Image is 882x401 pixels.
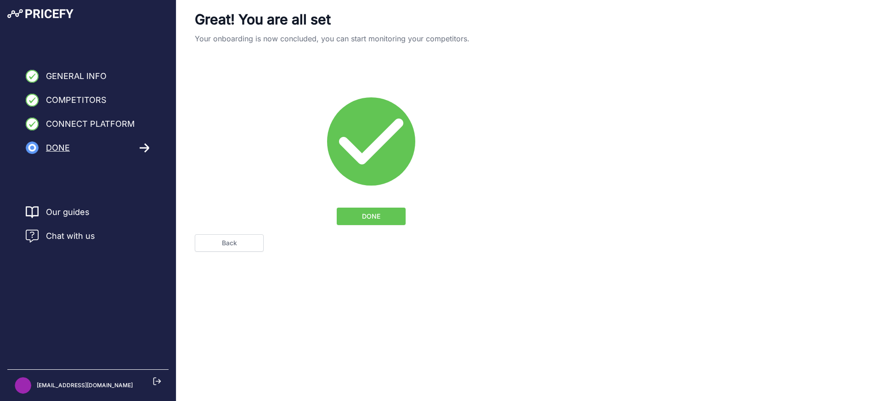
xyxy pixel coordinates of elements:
[46,230,95,243] span: Chat with us
[46,206,90,219] a: Our guides
[337,208,406,225] button: DONE
[46,94,107,107] span: Competitors
[195,11,548,28] p: Great! You are all set
[26,230,95,243] a: Chat with us
[195,234,264,252] a: Back
[195,33,548,44] p: Your onboarding is now concluded, you can start monitoring your competitors.
[37,382,133,389] p: [EMAIL_ADDRESS][DOMAIN_NAME]
[46,118,135,130] span: Connect Platform
[362,212,380,221] span: DONE
[46,70,107,83] span: General Info
[7,9,73,18] img: Pricefy Logo
[46,141,70,154] span: Done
